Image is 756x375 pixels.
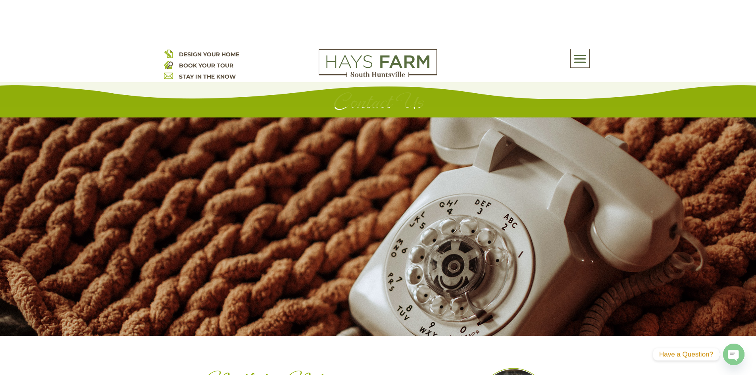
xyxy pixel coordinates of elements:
img: book your home tour [164,60,173,69]
a: DESIGN YOUR HOME [179,51,239,58]
a: BOOK YOUR TOUR [179,62,233,69]
a: STAY IN THE KNOW [179,73,236,80]
img: design your home [164,49,173,58]
img: Logo [319,49,437,77]
a: hays farm homes huntsville development [319,72,437,79]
